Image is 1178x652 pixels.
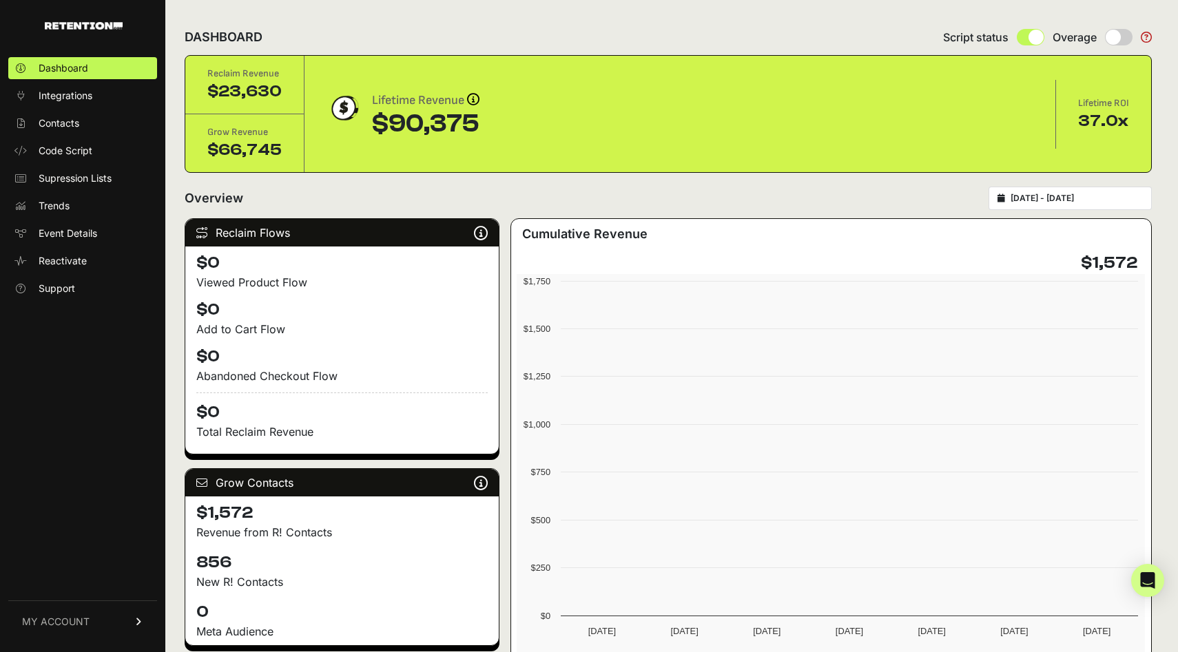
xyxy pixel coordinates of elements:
[39,89,92,103] span: Integrations
[1053,29,1097,45] span: Overage
[8,277,157,299] a: Support
[39,171,112,185] span: Supression Lists
[196,299,488,321] h4: $0
[8,222,157,244] a: Event Details
[8,112,157,134] a: Contacts
[522,224,648,244] h3: Cumulative Revenue
[8,195,157,217] a: Trends
[207,67,282,81] div: Reclaim Revenue
[8,250,157,272] a: Reactivate
[531,467,550,477] text: $750
[39,61,88,75] span: Dashboard
[327,91,361,125] img: dollar-coin-05c43ed7efb7bc0c12610022525b4bbbb207c7efeef5aecc26f025e68dcafac9.png
[8,57,157,79] a: Dashboard
[196,423,488,440] p: Total Reclaim Revenue
[196,252,488,274] h4: $0
[207,125,282,139] div: Grow Revenue
[1131,564,1164,597] div: Open Intercom Messenger
[524,324,550,334] text: $1,500
[1078,96,1129,110] div: Lifetime ROI
[524,371,550,381] text: $1,250
[196,321,488,337] div: Add to Cart Flow
[207,139,282,161] div: $66,745
[918,626,946,636] text: [DATE]
[196,392,488,423] h4: $0
[1083,626,1110,636] text: [DATE]
[39,254,87,268] span: Reactivate
[753,626,781,636] text: [DATE]
[196,368,488,384] div: Abandoned Checkout Flow
[185,219,499,246] div: Reclaim Flows
[836,626,863,636] text: [DATE]
[671,626,699,636] text: [DATE]
[196,274,488,291] div: Viewed Product Flow
[531,562,550,573] text: $250
[39,282,75,295] span: Support
[531,515,550,525] text: $500
[8,167,157,189] a: Supression Lists
[943,29,1009,45] span: Script status
[8,140,157,162] a: Code Script
[39,116,79,130] span: Contacts
[39,144,92,158] span: Code Script
[196,623,488,640] div: Meta Audience
[196,574,488,590] p: New R! Contacts
[372,91,479,110] div: Lifetime Revenue
[39,199,70,213] span: Trends
[196,551,488,574] h4: 856
[8,85,157,107] a: Integrations
[1081,252,1137,274] h4: $1,572
[541,611,550,621] text: $0
[45,22,123,30] img: Retention.com
[39,227,97,240] span: Event Details
[196,524,488,540] p: Revenue from R! Contacts
[196,502,488,524] h4: $1,572
[185,189,243,208] h2: Overview
[207,81,282,103] div: $23,630
[524,419,550,430] text: $1,000
[22,615,90,629] span: MY ACCOUNT
[185,469,499,496] div: Grow Contacts
[372,110,479,138] div: $90,375
[196,346,488,368] h4: $0
[588,626,616,636] text: [DATE]
[196,601,488,623] h4: 0
[1078,110,1129,132] div: 37.0x
[185,28,262,47] h2: DASHBOARD
[1001,626,1029,636] text: [DATE]
[8,600,157,642] a: MY ACCOUNT
[524,276,550,286] text: $1,750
